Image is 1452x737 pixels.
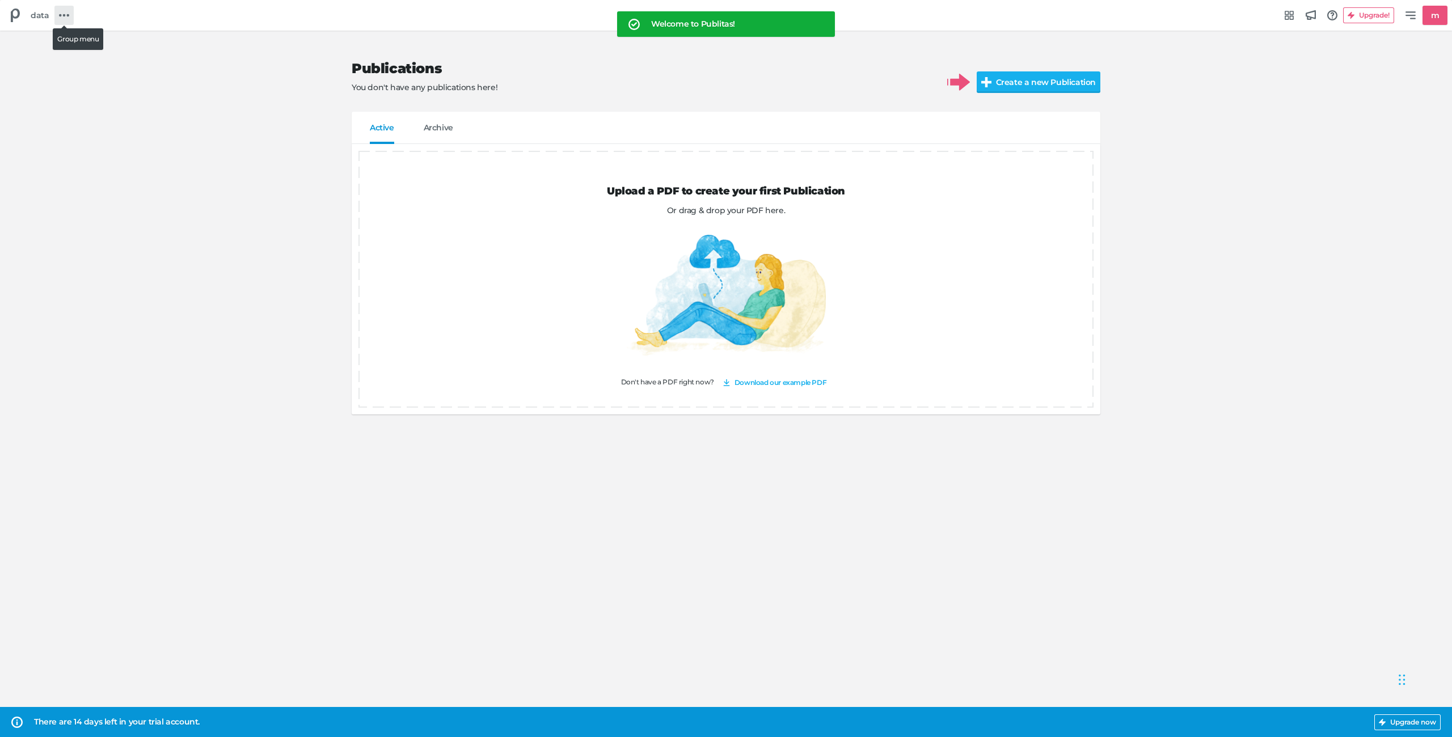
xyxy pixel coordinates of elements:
a: Download our example PDF [719,375,831,391]
button: Upgrade! [1343,7,1394,23]
a: Integrations Hub [1280,6,1299,25]
h2: Publications [352,61,929,77]
div: There are 14 days left in your trial account. [34,716,1367,728]
div: Welcome to Publitas! [651,18,817,30]
h3: Upload a PDF to create your first Publication [358,185,1094,198]
input: Create a new Publication [977,71,1125,93]
div: Drag [1399,663,1405,697]
button: Upgrade now [1374,714,1441,730]
label: Create a new Publication [977,71,1100,93]
span: data [31,9,49,22]
iframe: Chat Widget [1395,651,1452,706]
a: Active [370,123,394,144]
a: Archive [424,123,453,144]
p: Don't have a PDF right now? [358,375,1094,391]
p: Or drag & drop your PDF here. [358,205,1094,217]
a: data [26,5,53,26]
h5: m [1426,6,1444,25]
p: You don't have any publications here! [352,82,929,94]
a: Upgrade! [1343,7,1401,23]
